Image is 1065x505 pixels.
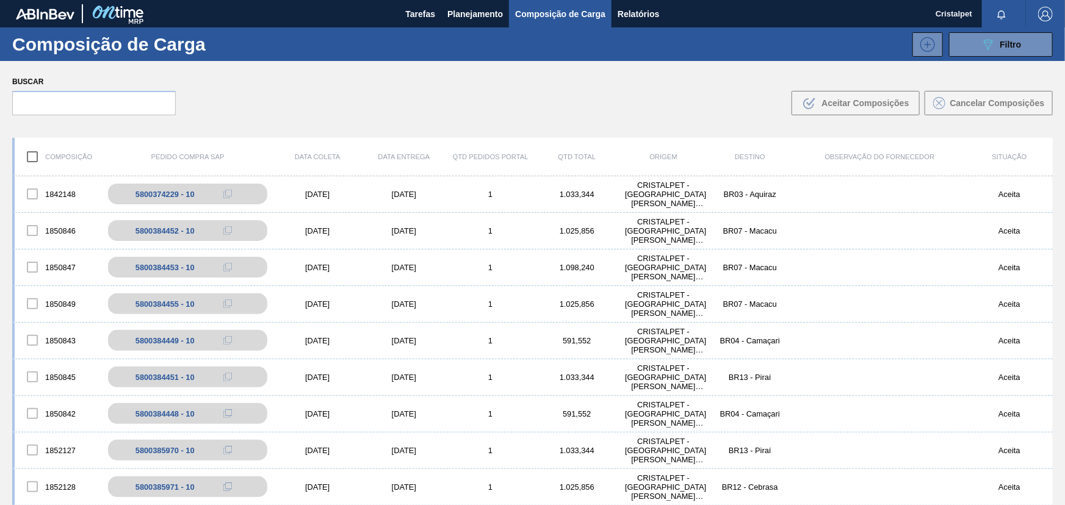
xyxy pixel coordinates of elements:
div: [DATE] [274,446,361,455]
div: BR03 - Aquiraz [707,190,793,199]
div: Aceita [966,299,1053,309]
div: Aceita [966,336,1053,345]
div: [DATE] [274,409,361,418]
div: 1850849 [15,291,101,317]
div: 1 [447,446,534,455]
div: Destino [707,153,793,160]
div: CRISTALPET - CABO DE SANTO AGOSTINHO (PE) [620,254,707,281]
div: 1850845 [15,364,101,390]
div: Aceita [966,190,1053,199]
div: BR07 - Macacu [707,299,793,309]
div: 1 [447,482,534,492]
div: CRISTALPET - CABO DE SANTO AGOSTINHO (PE) [620,217,707,245]
button: Aceitar Composições [792,91,920,115]
div: [DATE] [361,373,447,382]
div: Origem [620,153,707,160]
div: 1.025,856 [534,482,621,492]
div: [DATE] [274,190,361,199]
div: 591,552 [534,409,621,418]
div: 1 [447,226,534,235]
span: Planejamento [447,7,503,21]
div: [DATE] [361,446,447,455]
span: Aceitar Composições [821,98,909,108]
div: Copiar [215,223,240,238]
div: CRISTALPET - CABO DE SANTO AGOSTINHO (PE) [620,327,707,354]
div: [DATE] [361,190,447,199]
div: Copiar [215,260,240,274]
div: Qtd Pedidos Portal [447,153,534,160]
div: CRISTALPET - CABO DE SANTO AGOSTINHO (PE) [620,437,707,464]
img: TNhmsLtSVTkK8tSr43FrP2fwEKptu5GPRR3wAAAABJRU5ErkJggg== [16,9,74,20]
div: [DATE] [274,482,361,492]
div: 1.033,344 [534,373,621,382]
div: CRISTALPET - CABO DE SANTO AGOSTINHO (PE) [620,290,707,318]
div: 1 [447,336,534,345]
div: Aceita [966,263,1053,272]
div: Nova Composição [906,32,943,57]
div: 1 [447,373,534,382]
div: [DATE] [274,336,361,345]
div: 1.033,344 [534,190,621,199]
div: 1.025,856 [534,299,621,309]
div: 5800384451 - 10 [135,373,195,382]
span: Cancelar Composições [950,98,1045,108]
div: CRISTALPET - CABO DE SANTO AGOSTINHO (PE) [620,181,707,208]
div: 1.025,856 [534,226,621,235]
div: Data coleta [274,153,361,160]
div: [DATE] [274,263,361,272]
button: Cancelar Composições [925,91,1053,115]
div: BR13 - Piraí [707,373,793,382]
div: Copiar [215,479,240,494]
div: [DATE] [361,336,447,345]
div: Composição [15,144,101,170]
span: Tarefas [405,7,435,21]
div: 1852127 [15,437,101,463]
div: [DATE] [274,299,361,309]
div: Copiar [215,370,240,384]
div: Qtd Total [534,153,621,160]
div: Observação do Fornecedor [793,153,966,160]
div: 1 [447,263,534,272]
span: Filtro [1000,40,1022,49]
div: [DATE] [274,373,361,382]
div: 5800384453 - 10 [135,263,195,272]
div: BR07 - Macacu [707,263,793,272]
button: Notificações [982,5,1021,23]
div: [DATE] [361,226,447,235]
div: CRISTALPET - CABO DE SANTO AGOSTINHO (PE) [620,473,707,501]
div: 1850843 [15,328,101,353]
div: CRISTALPET - CABO DE SANTO AGOSTINHO (PE) [620,364,707,391]
div: Situação [966,153,1053,160]
div: Aceita [966,482,1053,492]
span: Relatórios [618,7,659,21]
img: Logout [1038,7,1053,21]
div: Aceita [966,373,1053,382]
div: BR04 - Camaçari [707,409,793,418]
div: 1 [447,190,534,199]
div: 5800384452 - 10 [135,226,195,235]
div: 1850847 [15,254,101,280]
div: 5800384449 - 10 [135,336,195,345]
button: Filtro [949,32,1053,57]
div: 591,552 [534,336,621,345]
div: 1.098,240 [534,263,621,272]
div: Copiar [215,333,240,348]
div: 5800385971 - 10 [135,482,195,492]
span: Composição de Carga [515,7,605,21]
div: 5800374229 - 10 [135,190,195,199]
div: 1.033,344 [534,446,621,455]
div: Aceita [966,446,1053,455]
div: 1850846 [15,218,101,243]
div: Aceita [966,409,1053,418]
div: CRISTALPET - CABO DE SANTO AGOSTINHO (PE) [620,400,707,428]
div: 5800384448 - 10 [135,409,195,418]
div: Pedido Compra SAP [101,153,274,160]
label: Buscar [12,73,176,91]
div: 1850842 [15,401,101,426]
div: 1 [447,409,534,418]
div: BR12 - Cebrasa [707,482,793,492]
div: Aceita [966,226,1053,235]
div: [DATE] [361,299,447,309]
div: Copiar [215,443,240,457]
div: BR07 - Macacu [707,226,793,235]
